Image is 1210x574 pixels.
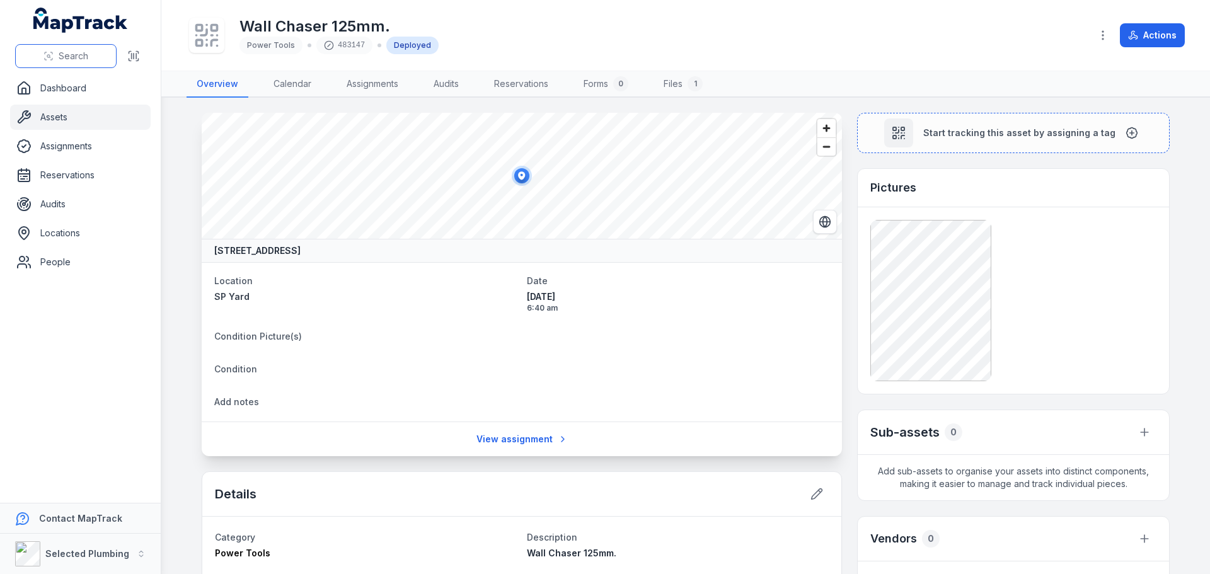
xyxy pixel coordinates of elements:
[654,71,713,98] a: Files1
[239,16,439,37] h1: Wall Chaser 125mm.
[870,179,916,197] h3: Pictures
[33,8,128,33] a: MapTrack
[527,290,829,303] span: [DATE]
[187,71,248,98] a: Overview
[573,71,638,98] a: Forms0
[10,134,151,159] a: Assignments
[247,40,295,50] span: Power Tools
[316,37,372,54] div: 483147
[10,76,151,101] a: Dashboard
[923,127,1115,139] span: Start tracking this asset by assigning a tag
[857,113,1170,153] button: Start tracking this asset by assigning a tag
[10,192,151,217] a: Audits
[817,119,836,137] button: Zoom in
[39,513,122,524] strong: Contact MapTrack
[214,291,250,302] span: SP Yard
[10,105,151,130] a: Assets
[215,532,255,542] span: Category
[945,423,962,441] div: 0
[817,137,836,156] button: Zoom out
[10,250,151,275] a: People
[423,71,469,98] a: Audits
[214,331,302,342] span: Condition Picture(s)
[10,163,151,188] a: Reservations
[45,548,129,559] strong: Selected Plumbing
[214,396,259,407] span: Add notes
[214,244,301,257] strong: [STREET_ADDRESS]
[870,530,917,548] h3: Vendors
[59,50,88,62] span: Search
[484,71,558,98] a: Reservations
[215,485,256,503] h2: Details
[613,76,628,91] div: 0
[870,423,940,441] h2: Sub-assets
[202,113,842,239] canvas: Map
[337,71,408,98] a: Assignments
[214,290,517,303] a: SP Yard
[527,303,829,313] span: 6:40 am
[527,275,548,286] span: Date
[858,455,1169,500] span: Add sub-assets to organise your assets into distinct components, making it easier to manage and t...
[215,548,270,558] span: Power Tools
[214,275,253,286] span: Location
[468,427,576,451] a: View assignment
[386,37,439,54] div: Deployed
[527,548,616,558] span: Wall Chaser 125mm.
[214,364,257,374] span: Condition
[1120,23,1185,47] button: Actions
[10,221,151,246] a: Locations
[527,290,829,313] time: 9/12/2025, 6:40:54 AM
[922,530,940,548] div: 0
[527,532,577,542] span: Description
[15,44,117,68] button: Search
[813,210,837,234] button: Switch to Satellite View
[688,76,703,91] div: 1
[263,71,321,98] a: Calendar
